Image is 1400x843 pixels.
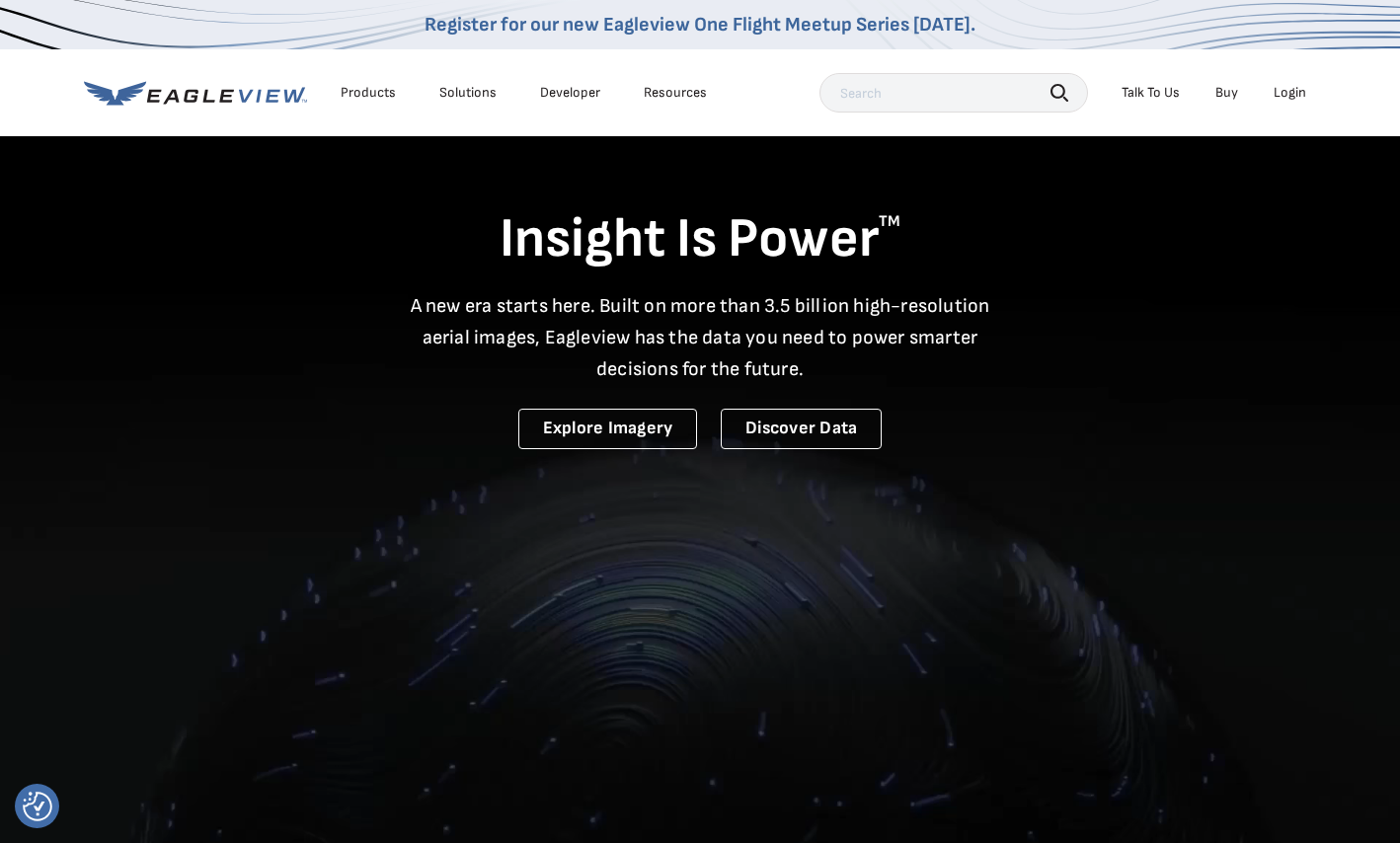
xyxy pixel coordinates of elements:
a: Developer [540,84,600,102]
a: Discover Data [721,409,882,449]
div: Login [1274,84,1306,102]
input: Search [819,73,1088,113]
a: Register for our new Eagleview One Flight Meetup Series [DATE]. [425,13,975,37]
a: Explore Imagery [518,409,698,449]
button: Consent Preferences [23,792,52,821]
img: Revisit consent button [23,792,52,821]
sup: TM [879,212,900,231]
div: Talk To Us [1122,84,1180,102]
div: Resources [644,84,707,102]
div: Products [341,84,396,102]
h1: Insight Is Power [84,205,1316,274]
a: Buy [1215,84,1238,102]
div: Solutions [439,84,497,102]
p: A new era starts here. Built on more than 3.5 billion high-resolution aerial images, Eagleview ha... [398,290,1002,385]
